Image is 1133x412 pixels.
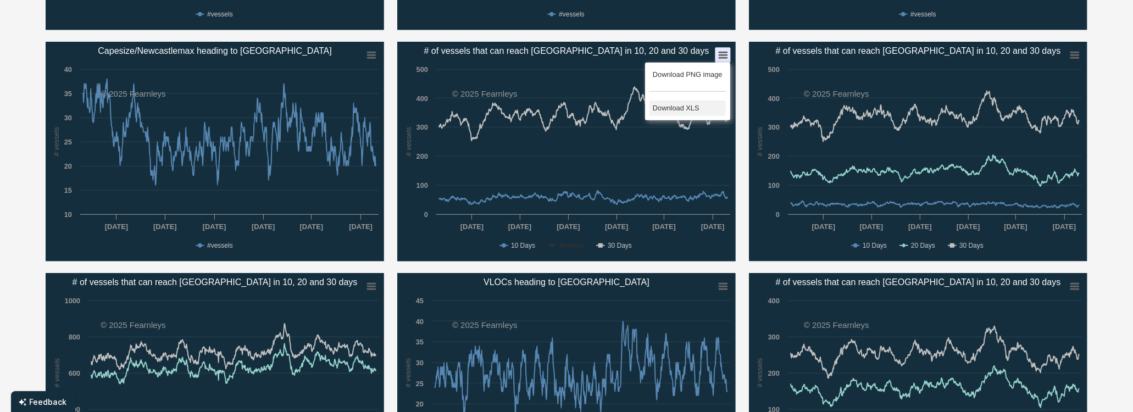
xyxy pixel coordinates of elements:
text: 30 [64,114,72,122]
text: [DATE] [252,222,275,231]
text: 45 [416,297,424,305]
text: 10 [64,210,72,219]
text: VLOCs heading to [GEOGRAPHIC_DATA] [484,277,649,287]
text: 400 [416,94,428,103]
text: 30 [416,359,424,367]
text: 1000 [65,297,80,305]
text: # vessels [53,358,61,387]
text: [DATE] [460,222,484,231]
text: # vessels [404,127,413,156]
text: 35 [64,90,72,98]
text: [DATE] [349,222,372,231]
text: © 2025 Fearnleys [101,89,166,98]
text: Capesize/Newcastlemax heading to [GEOGRAPHIC_DATA] [98,46,331,56]
li: Download XLS [649,101,726,116]
text: # of vessels that can reach [GEOGRAPHIC_DATA] in 10, 20 and 30 days [776,46,1061,56]
text: 0 [776,210,780,219]
text: 0 [424,210,428,219]
text: 600 [69,369,80,377]
text: # vessels [756,358,764,387]
text: [DATE] [557,222,580,231]
text: 25 [64,138,72,146]
text: 20 Days [559,242,584,249]
text: 200 [768,369,780,377]
text: 800 [69,333,80,341]
text: #vessels [910,10,936,18]
text: © 2025 Fearnleys [804,320,869,330]
text: # of vessels that can reach [GEOGRAPHIC_DATA] in 10, 20 and 30 days [776,277,1061,287]
text: 30 Days [608,242,632,249]
text: [DATE] [908,222,931,231]
text: #vessels [207,242,233,249]
text: 400 [768,94,780,103]
text: 20 [416,400,424,408]
text: 35 [416,338,424,346]
text: [DATE] [1004,222,1027,231]
text: [DATE] [860,222,883,231]
text: [DATE] [105,222,128,231]
text: # vessels [756,127,764,156]
text: 30 Days [959,242,984,249]
text: #vessels [559,10,585,18]
text: 500 [768,65,780,74]
text: # vessels [404,358,412,387]
text: © 2025 Fearnleys [452,89,518,98]
text: [DATE] [508,222,531,231]
text: © 2025 Fearnleys [452,320,518,330]
text: [DATE] [652,222,675,231]
li: Download PNG image [649,67,726,82]
text: 10 Days [863,242,887,249]
svg: Capesize/Newcastlemax heading to Canada [46,42,384,261]
text: 10 Days [511,242,535,249]
text: 200 [416,152,428,160]
text: [DATE] [605,222,628,231]
text: # vessels [52,127,60,156]
text: [DATE] [300,222,323,231]
text: 100 [768,181,780,190]
text: [DATE] [957,222,980,231]
text: 400 [768,297,780,305]
text: #vessels [207,10,233,18]
svg: # of vessels that can reach Santos in 10, 20 and 30 days [397,42,736,261]
text: 300 [768,333,780,341]
text: 20 [64,162,72,170]
text: [DATE] [1053,222,1076,231]
text: [DATE] [812,222,835,231]
text: 40 [64,65,72,74]
text: [DATE] [701,222,724,231]
text: 300 [416,123,428,131]
text: 100 [416,181,428,190]
text: [DATE] [203,222,226,231]
text: 40 [416,318,424,326]
text: © 2025 Fearnleys [804,89,869,98]
text: 200 [768,152,780,160]
text: 300 [768,123,780,131]
text: 25 [416,380,424,388]
text: 20 Days [911,242,935,249]
svg: # of vessels that can reach Rotterdam in 10, 20 and 30 days [749,42,1087,261]
text: 500 [416,65,428,74]
text: # of vessels that can reach [GEOGRAPHIC_DATA] in 10, 20 and 30 days [424,46,709,56]
text: © 2025 Fearnleys [101,320,166,330]
text: # of vessels that can reach [GEOGRAPHIC_DATA] in 10, 20 and 30 days [73,277,358,287]
text: [DATE] [153,222,176,231]
text: 15 [64,186,72,194]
